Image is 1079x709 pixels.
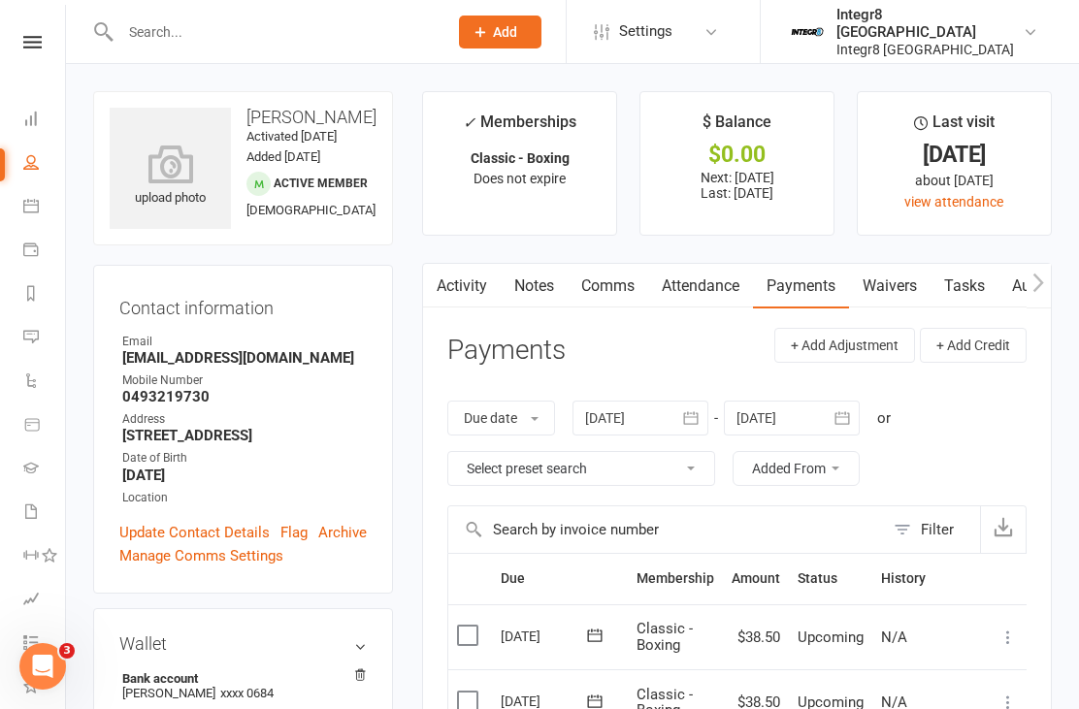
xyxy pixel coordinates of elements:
span: Active member [274,177,368,190]
time: Activated [DATE] [246,129,337,144]
th: History [872,554,988,603]
a: People [23,143,67,186]
div: or [877,406,891,430]
div: Filter [921,518,954,541]
span: Does not expire [474,171,566,186]
strong: [EMAIL_ADDRESS][DOMAIN_NAME] [122,349,367,367]
strong: Bank account [122,671,357,686]
a: Update Contact Details [119,521,270,544]
a: Archive [318,521,367,544]
a: Flag [280,521,308,544]
strong: 0493219730 [122,388,367,405]
a: Notes [501,264,568,308]
h3: Payments [447,336,566,366]
i: ✓ [463,113,475,132]
h3: Wallet [119,634,367,654]
div: $ Balance [703,110,771,145]
p: Next: [DATE] Last: [DATE] [658,170,816,201]
div: Integr8 [GEOGRAPHIC_DATA] [836,6,1023,41]
a: Waivers [849,264,931,308]
div: $0.00 [658,145,816,165]
div: [DATE] [501,621,590,651]
a: Payments [753,264,849,308]
strong: [STREET_ADDRESS] [122,427,367,444]
a: Tasks [931,264,998,308]
button: Added From [733,451,860,486]
div: Mobile Number [122,371,367,390]
strong: Classic - Boxing [471,150,570,166]
td: $38.50 [723,604,789,670]
button: + Add Credit [920,328,1027,363]
th: Due [492,554,628,603]
span: Upcoming [798,628,864,646]
div: Last visit [914,110,995,145]
a: Assessments [23,579,67,623]
h3: [PERSON_NAME] [110,108,376,127]
span: 3 [59,643,75,659]
a: Dashboard [23,99,67,143]
div: about [DATE] [875,170,1033,191]
a: Reports [23,274,67,317]
div: Date of Birth [122,449,367,467]
th: Amount [723,554,789,603]
a: view attendance [904,194,1003,209]
li: [PERSON_NAME] [119,668,367,703]
div: Location [122,489,367,507]
div: Address [122,410,367,429]
div: upload photo [110,145,231,209]
input: Search... [114,18,434,46]
a: Activity [423,264,501,308]
strong: [DATE] [122,467,367,484]
span: Classic - Boxing [637,620,693,654]
iframe: Intercom live chat [19,643,66,690]
a: Manage Comms Settings [119,544,283,567]
time: Added [DATE] [246,149,320,164]
a: Attendance [648,264,753,308]
span: Settings [619,10,672,53]
a: Comms [568,264,648,308]
div: [DATE] [875,145,1033,165]
div: Memberships [463,110,576,145]
button: Due date [447,401,555,435]
span: xxxx 0684 [220,686,274,700]
button: + Add Adjustment [774,328,915,363]
span: [DEMOGRAPHIC_DATA] [246,203,376,217]
h3: Contact information [119,291,367,318]
img: thumb_image1744271085.png [788,13,827,51]
span: N/A [881,628,907,646]
span: Add [493,24,517,40]
a: Calendar [23,186,67,230]
a: Payments [23,230,67,274]
th: Status [789,554,872,603]
div: Email [122,333,367,351]
div: Integr8 [GEOGRAPHIC_DATA] [836,41,1023,58]
button: Filter [884,506,980,553]
input: Search by invoice number [448,506,884,553]
button: Add [459,16,541,48]
th: Membership [628,554,723,603]
a: Product Sales [23,404,67,448]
